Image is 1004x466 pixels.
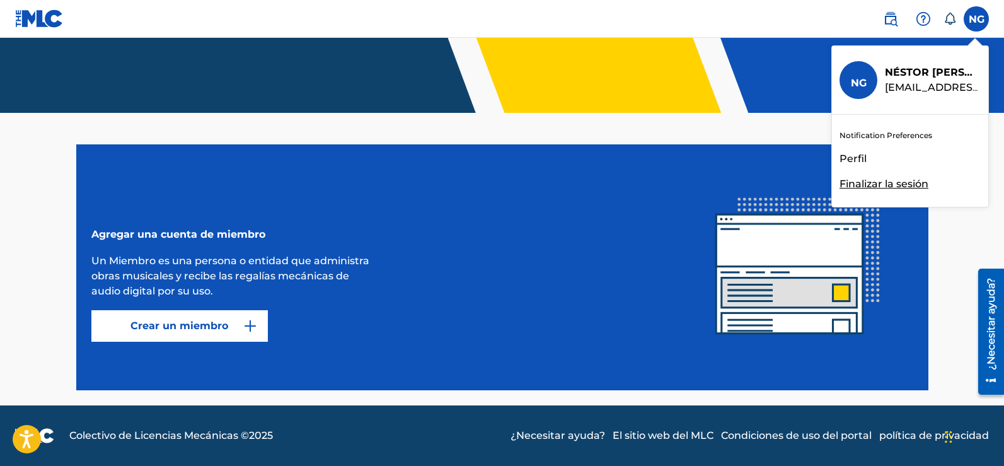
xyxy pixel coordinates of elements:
[91,228,265,240] font: Agregar una cuenta de miembro
[613,428,713,443] a: El sitio web del MLC
[916,11,931,26] img: ayuda
[15,9,64,28] img: Logotipo del MLC
[511,428,605,443] a: ¿Necesitar ayuda?
[885,65,981,80] p: NÉSTOR GALUE
[885,66,929,78] font: NÉSTOR
[249,429,273,441] font: 2025
[879,428,989,443] a: política de privacidad
[15,428,54,443] img: logo
[878,6,903,32] a: Búsqueda pública
[130,320,228,332] font: Crear un miembro
[613,429,713,441] font: El sitio web del MLC
[721,428,872,443] a: Condiciones de uso del portal
[721,429,872,441] font: Condiciones de uso del portal
[851,77,867,89] font: NG
[941,405,1004,466] iframe: Widget de chat
[91,310,268,342] button: Crear un miembro
[969,264,1004,400] iframe: Centro de recursos
[840,178,928,190] font: Finalizar la sesión
[945,418,952,456] div: Arrastrar
[243,318,258,334] img: 9d2ae6d4665cec9f34b9.svg
[943,13,956,25] div: Notificaciones
[879,429,989,441] font: política de privacidad
[840,130,932,141] a: Notification Preferences
[964,6,989,32] div: Menú de usuario
[683,152,913,383] img: imagen
[511,429,605,441] font: ¿Necesitar ayuda?
[885,80,981,95] p: gregorygaluemusic@gmail.com
[911,6,936,32] div: Ayuda
[840,151,867,166] a: Perfil
[883,11,898,26] img: buscar
[91,255,369,297] font: Un Miembro es una persona o entidad que administra obras musicales y recibe las regalías mecánica...
[69,429,249,441] font: Colectivo de Licencias Mecánicas ©
[840,153,867,165] font: Perfil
